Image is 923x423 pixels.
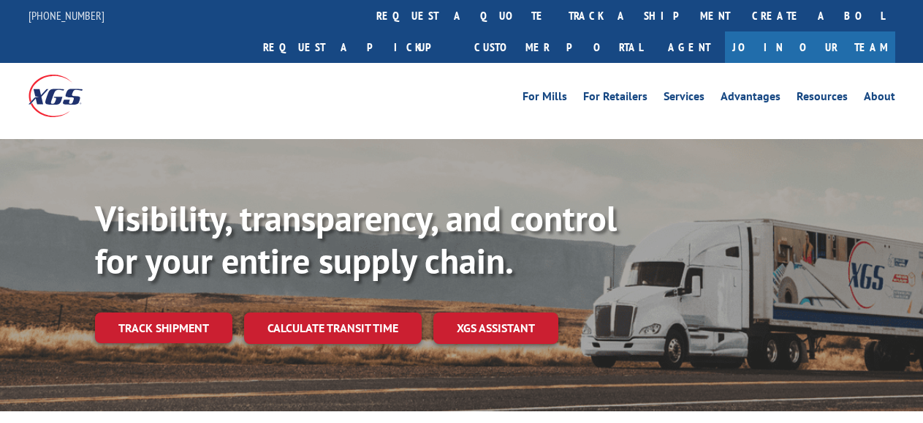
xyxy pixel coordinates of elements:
[864,91,895,107] a: About
[252,31,463,63] a: Request a pickup
[95,195,617,283] b: Visibility, transparency, and control for your entire supply chain.
[244,312,422,344] a: Calculate transit time
[725,31,895,63] a: Join Our Team
[433,312,558,344] a: XGS ASSISTANT
[797,91,848,107] a: Resources
[463,31,653,63] a: Customer Portal
[583,91,647,107] a: For Retailers
[29,8,105,23] a: [PHONE_NUMBER]
[721,91,780,107] a: Advantages
[95,312,232,343] a: Track shipment
[653,31,725,63] a: Agent
[523,91,567,107] a: For Mills
[664,91,704,107] a: Services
